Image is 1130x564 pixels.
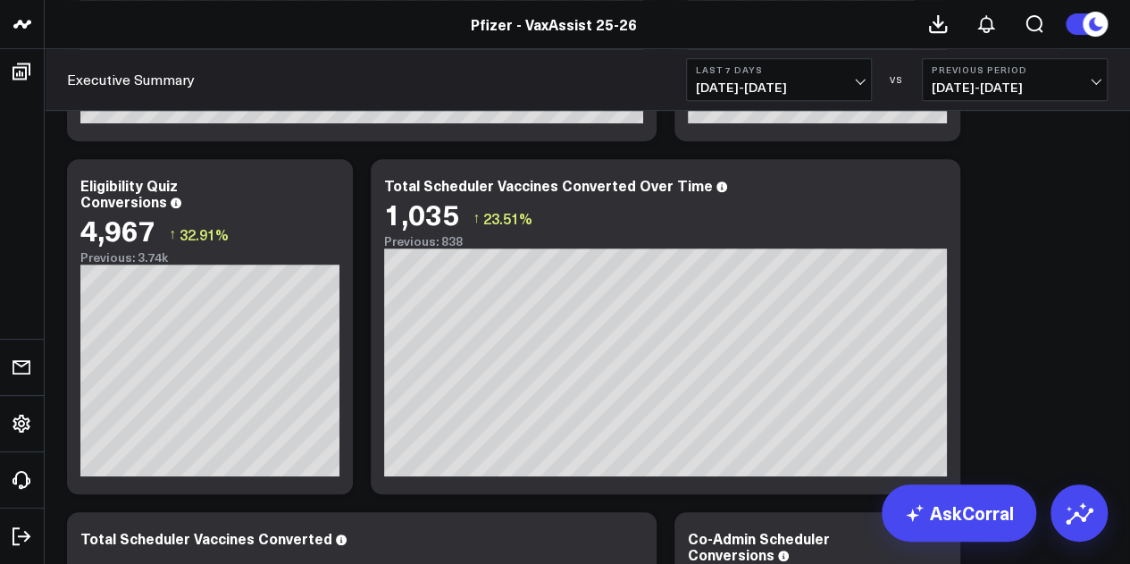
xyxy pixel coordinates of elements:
div: 4,967 [80,214,155,246]
div: Previous: 3.74k [80,250,339,265]
a: AskCorral [882,484,1036,542]
span: [DATE] - [DATE] [932,80,1098,95]
b: Previous Period [932,64,1098,75]
span: 32.91% [180,224,229,244]
div: Previous: 838 [384,234,947,248]
b: Last 7 Days [696,64,862,75]
span: ↑ [473,206,480,230]
button: Previous Period[DATE]-[DATE] [922,58,1108,101]
button: Last 7 Days[DATE]-[DATE] [686,58,872,101]
a: Pfizer - VaxAssist 25-26 [471,14,637,34]
div: Eligibility Quiz Conversions [80,175,178,211]
div: Co-Admin Scheduler Conversions [688,528,830,564]
span: [DATE] - [DATE] [696,80,862,95]
span: ↑ [169,223,176,246]
div: Total Scheduler Vaccines Converted Over Time [384,175,713,195]
div: 1,035 [384,198,459,230]
div: VS [881,74,913,85]
a: Executive Summary [67,70,195,89]
div: Total Scheduler Vaccines Converted [80,528,332,548]
span: 23.51% [483,208,532,228]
